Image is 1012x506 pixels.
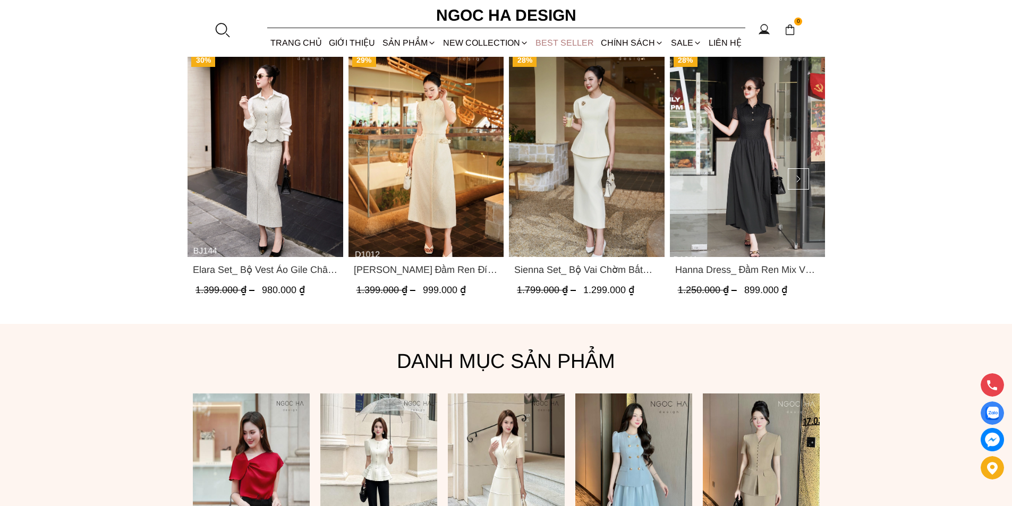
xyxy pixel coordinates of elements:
font: Danh mục sản phẩm [397,350,615,372]
span: 899.000 ₫ [744,285,787,295]
a: Link to Sienna Set_ Bộ Vai Chờm Bất Đối Xứng Mix Chân Váy Bút Chì BJ143 [514,262,659,277]
a: Product image - Sienna Set_ Bộ Vai Chờm Bất Đối Xứng Mix Chân Váy Bút Chì BJ143 [509,50,665,257]
a: NEW COLLECTION [439,29,532,57]
a: Product image - Elara Set_ Bộ Vest Áo Gile Chân Váy Bút Chì BJ144 [188,50,343,257]
a: Ngoc Ha Design [427,3,586,28]
a: LIÊN HỆ [705,29,745,57]
div: SẢN PHẨM [379,29,439,57]
a: TRANG CHỦ [267,29,326,57]
a: GIỚI THIỆU [326,29,379,57]
span: [PERSON_NAME] Đầm Ren Đính Hoa Túi Màu Kem D1012 [353,262,498,277]
span: 1.399.000 ₫ [356,285,418,295]
span: 999.000 ₫ [422,285,465,295]
span: Sienna Set_ Bộ Vai Chờm Bất Đối Xứng Mix Chân Váy Bút Chì BJ143 [514,262,659,277]
span: 1.799.000 ₫ [517,285,579,295]
span: 0 [794,18,803,26]
span: 1.399.000 ₫ [195,285,257,295]
a: Product image - Catherine Dress_ Đầm Ren Đính Hoa Túi Màu Kem D1012 [348,50,504,257]
a: Product image - Hanna Dress_ Đầm Ren Mix Vải Thô Màu Đen D1011 [669,50,825,257]
span: 980.000 ₫ [262,285,305,295]
span: Hanna Dress_ Đầm Ren Mix Vải Thô Màu Đen D1011 [675,262,820,277]
a: Link to Elara Set_ Bộ Vest Áo Gile Chân Váy Bút Chì BJ144 [193,262,338,277]
a: Link to Catherine Dress_ Đầm Ren Đính Hoa Túi Màu Kem D1012 [353,262,498,277]
a: SALE [667,29,705,57]
span: 1.250.000 ₫ [677,285,739,295]
div: Chính sách [598,29,667,57]
a: BEST SELLER [532,29,598,57]
span: 1.299.000 ₫ [583,285,634,295]
a: messenger [981,428,1004,451]
img: Display image [985,407,999,420]
span: Elara Set_ Bộ Vest Áo Gile Chân Váy Bút Chì BJ144 [193,262,338,277]
a: Display image [981,401,1004,425]
img: img-CART-ICON-ksit0nf1 [784,24,796,36]
a: Link to Hanna Dress_ Đầm Ren Mix Vải Thô Màu Đen D1011 [675,262,820,277]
